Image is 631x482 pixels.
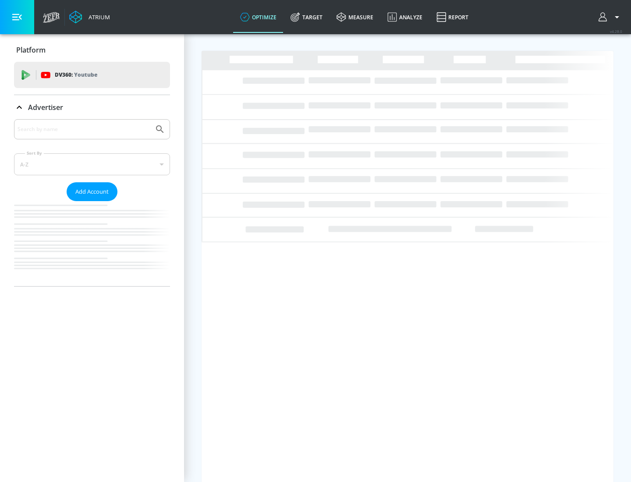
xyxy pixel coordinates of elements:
[380,1,429,33] a: Analyze
[55,70,97,80] p: DV360:
[28,103,63,112] p: Advertiser
[429,1,475,33] a: Report
[14,153,170,175] div: A-Z
[284,1,330,33] a: Target
[14,95,170,120] div: Advertiser
[69,11,110,24] a: Atrium
[233,1,284,33] a: optimize
[67,182,117,201] button: Add Account
[610,29,622,34] span: v 4.28.0
[16,45,46,55] p: Platform
[330,1,380,33] a: measure
[18,124,150,135] input: Search by name
[14,38,170,62] div: Platform
[74,70,97,79] p: Youtube
[14,62,170,88] div: DV360: Youtube
[25,150,44,156] label: Sort By
[85,13,110,21] div: Atrium
[75,187,109,197] span: Add Account
[14,201,170,286] nav: list of Advertiser
[14,119,170,286] div: Advertiser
